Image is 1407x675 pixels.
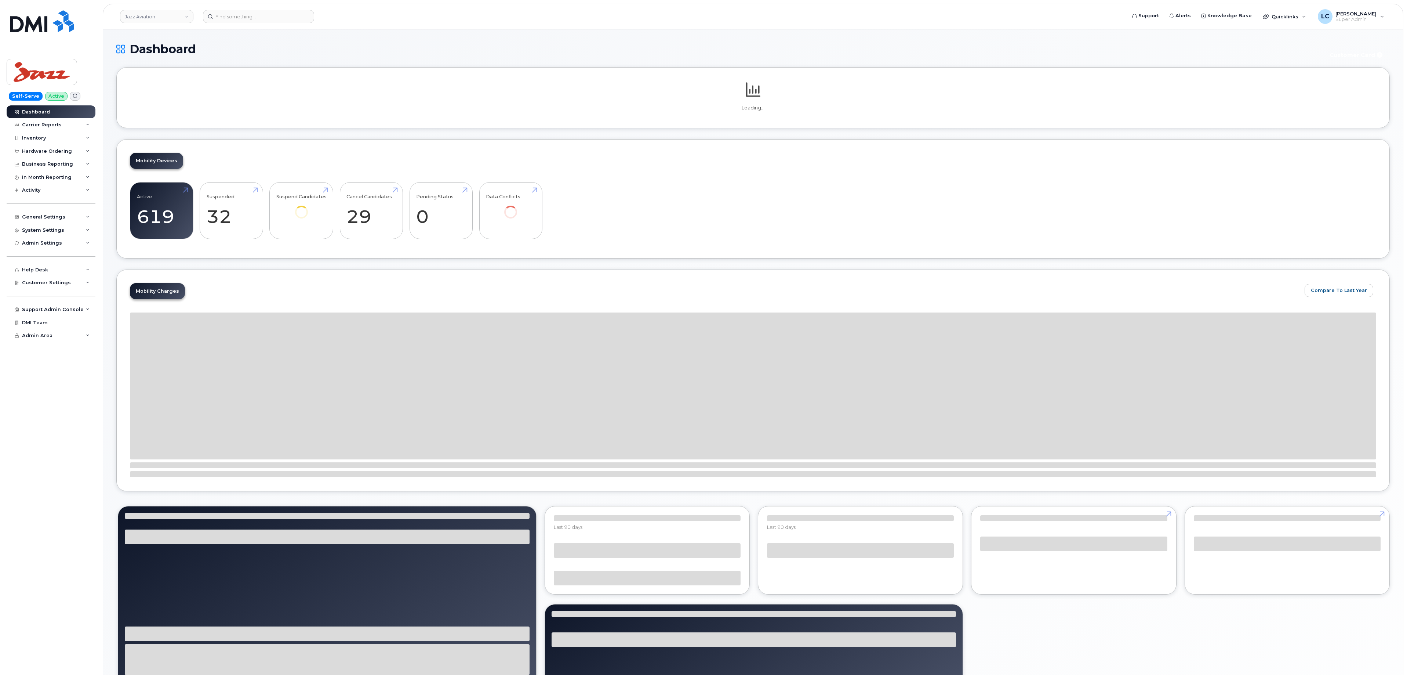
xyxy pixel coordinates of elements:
a: Data Conflicts [486,187,535,229]
button: Customer Card [1324,48,1390,61]
a: Suspended 32 [207,187,256,235]
a: Pending Status 0 [416,187,466,235]
a: Active 619 [137,187,186,235]
a: Mobility Devices [130,153,183,169]
span: Compare To Last Year [1311,287,1367,294]
button: Compare To Last Year [1305,284,1373,297]
p: Loading... [130,105,1376,111]
a: Cancel Candidates 29 [346,187,396,235]
a: Suspend Candidates [276,187,327,229]
h1: Dashboard [116,43,1320,55]
a: Mobility Charges [130,283,185,299]
span: Last 90 days [767,524,796,530]
span: Last 90 days [554,524,582,530]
